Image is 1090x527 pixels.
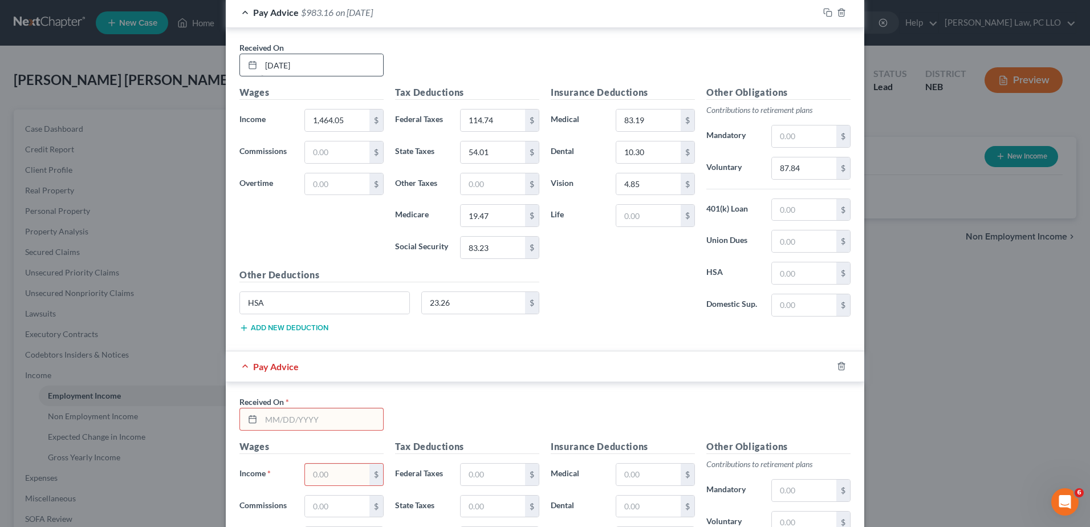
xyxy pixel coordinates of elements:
[681,464,694,485] div: $
[369,496,383,517] div: $
[681,205,694,226] div: $
[253,7,299,18] span: Pay Advice
[545,204,610,227] label: Life
[1051,488,1079,516] iframe: Intercom live chat
[461,110,525,131] input: 0.00
[772,125,836,147] input: 0.00
[836,480,850,501] div: $
[461,173,525,195] input: 0.00
[545,109,610,132] label: Medical
[336,7,373,18] span: on [DATE]
[616,496,681,517] input: 0.00
[525,292,539,314] div: $
[369,110,383,131] div: $
[389,173,454,196] label: Other Taxes
[525,496,539,517] div: $
[616,110,681,131] input: 0.00
[389,109,454,132] label: Federal Taxes
[836,157,850,179] div: $
[422,292,526,314] input: 0.00
[395,440,539,454] h5: Tax Deductions
[525,464,539,485] div: $
[369,141,383,163] div: $
[239,397,284,407] span: Received On
[305,496,369,517] input: 0.00
[772,262,836,284] input: 0.00
[239,114,266,124] span: Income
[305,110,369,131] input: 0.00
[461,464,525,485] input: 0.00
[305,141,369,163] input: 0.00
[389,236,454,259] label: Social Security
[701,157,766,180] label: Voluntary
[681,496,694,517] div: $
[525,205,539,226] div: $
[551,86,695,100] h5: Insurance Deductions
[772,294,836,316] input: 0.00
[836,199,850,221] div: $
[239,468,266,478] span: Income
[305,173,369,195] input: 0.00
[369,173,383,195] div: $
[545,141,610,164] label: Dental
[545,173,610,196] label: Vision
[253,361,299,372] span: Pay Advice
[389,204,454,227] label: Medicare
[545,495,610,518] label: Dental
[261,408,383,430] input: MM/DD/YYYY
[681,173,694,195] div: $
[234,141,299,164] label: Commissions
[234,495,299,518] label: Commissions
[836,262,850,284] div: $
[261,54,383,76] input: MM/DD/YYYY
[240,292,409,314] input: Specify...
[389,463,454,486] label: Federal Taxes
[706,459,851,470] p: Contributions to retirement plans
[234,173,299,196] label: Overtime
[616,464,681,485] input: 0.00
[461,237,525,258] input: 0.00
[545,463,610,486] label: Medical
[772,157,836,179] input: 0.00
[461,496,525,517] input: 0.00
[461,141,525,163] input: 0.00
[616,173,681,195] input: 0.00
[525,141,539,163] div: $
[525,110,539,131] div: $
[701,198,766,221] label: 401(k) Loan
[681,110,694,131] div: $
[239,268,539,282] h5: Other Deductions
[525,237,539,258] div: $
[239,323,328,333] button: Add new deduction
[525,173,539,195] div: $
[701,125,766,148] label: Mandatory
[772,230,836,252] input: 0.00
[1075,488,1084,497] span: 6
[551,440,695,454] h5: Insurance Deductions
[681,141,694,163] div: $
[836,230,850,252] div: $
[701,262,766,285] label: HSA
[706,86,851,100] h5: Other Obligations
[369,464,383,485] div: $
[836,294,850,316] div: $
[239,86,384,100] h5: Wages
[772,199,836,221] input: 0.00
[706,104,851,116] p: Contributions to retirement plans
[701,294,766,317] label: Domestic Sup.
[461,205,525,226] input: 0.00
[239,440,384,454] h5: Wages
[389,141,454,164] label: State Taxes
[701,230,766,253] label: Union Dues
[301,7,333,18] span: $983.16
[616,141,681,163] input: 0.00
[836,125,850,147] div: $
[395,86,539,100] h5: Tax Deductions
[706,440,851,454] h5: Other Obligations
[616,205,681,226] input: 0.00
[701,479,766,502] label: Mandatory
[772,480,836,501] input: 0.00
[239,43,284,52] span: Received On
[389,495,454,518] label: State Taxes
[305,464,369,485] input: 0.00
